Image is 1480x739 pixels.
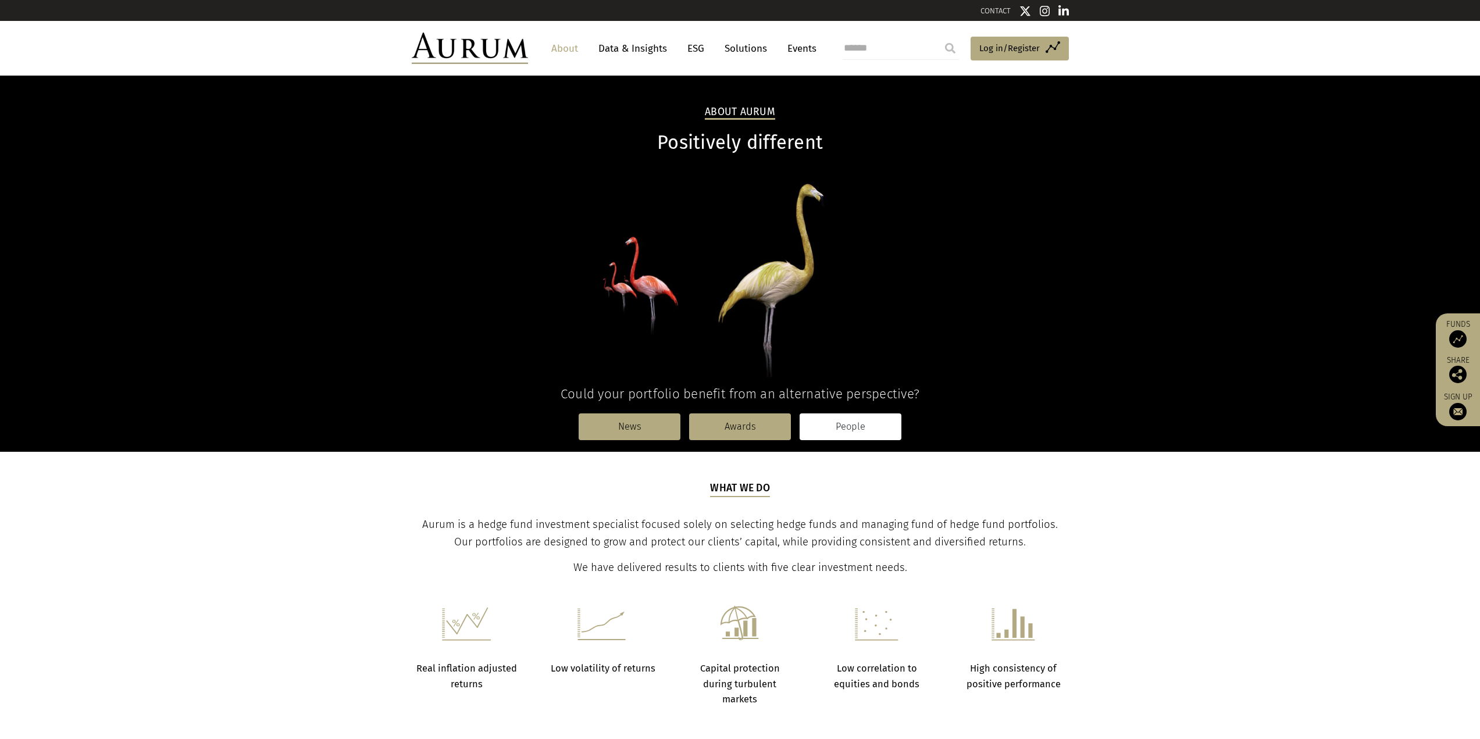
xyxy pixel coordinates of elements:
[579,413,680,440] a: News
[705,106,775,120] h2: About Aurum
[682,38,710,59] a: ESG
[1449,403,1467,420] img: Sign up to our newsletter
[1040,5,1050,17] img: Instagram icon
[412,131,1069,154] h1: Positively different
[1442,319,1474,348] a: Funds
[593,38,673,59] a: Data & Insights
[573,561,907,574] span: We have delivered results to clients with five clear investment needs.
[689,413,791,440] a: Awards
[1449,330,1467,348] img: Access Funds
[967,663,1061,689] strong: High consistency of positive performance
[980,6,1011,15] a: CONTACT
[412,386,1069,402] h4: Could your portfolio benefit from an alternative perspective?
[700,663,780,705] strong: Capital protection during turbulent markets
[545,38,584,59] a: About
[412,33,528,64] img: Aurum
[834,663,919,689] strong: Low correlation to equities and bonds
[971,37,1069,61] a: Log in/Register
[422,518,1058,548] span: Aurum is a hedge fund investment specialist focused solely on selecting hedge funds and managing ...
[551,663,655,674] strong: Low volatility of returns
[1449,366,1467,383] img: Share this post
[1442,356,1474,383] div: Share
[782,38,816,59] a: Events
[1058,5,1069,17] img: Linkedin icon
[979,41,1040,55] span: Log in/Register
[719,38,773,59] a: Solutions
[416,663,517,689] strong: Real inflation adjusted returns
[1019,5,1031,17] img: Twitter icon
[939,37,962,60] input: Submit
[710,481,770,497] h5: What we do
[800,413,901,440] a: People
[1442,392,1474,420] a: Sign up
